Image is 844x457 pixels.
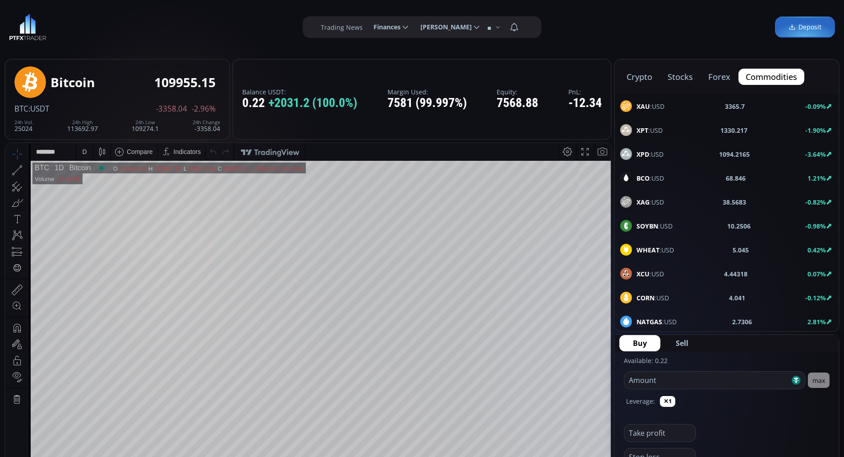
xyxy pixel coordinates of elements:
b: SOYBN [636,222,658,230]
span: :USD [636,149,664,159]
b: -0.09% [805,102,826,111]
div: C [212,22,217,29]
button: commodities [738,69,804,85]
label: PnL: [568,89,602,95]
span: :USD [636,126,663,135]
div: 1y [46,364,52,371]
label: Balance USDT: [242,89,357,95]
b: 4.041 [729,293,745,303]
div: log [574,364,582,371]
b: -0.82% [805,198,826,206]
b: XAG [636,198,650,206]
div: 109955.15 [154,75,216,89]
div: Toggle Auto Scale [586,359,604,376]
img: LOGO [9,14,46,41]
span: Buy [633,338,647,349]
button: ✕1 [660,396,675,407]
b: 1330.217 [720,126,747,135]
b: BCO [636,174,650,182]
button: crypto [619,69,660,85]
label: Margin Used: [387,89,467,95]
div: 24h High [67,120,98,125]
b: 2.7306 [732,317,752,326]
div: -12.34 [568,96,602,110]
b: -1.90% [805,126,826,135]
div: 7581 (99.997%) [387,96,467,110]
b: 3365.7 [725,102,745,111]
div: −3538.44 (−3.12%) [247,22,297,29]
b: 4.44318 [724,269,747,279]
b: 10.2506 [727,221,751,231]
label: Leverage: [626,396,655,406]
b: -3.64% [805,150,826,159]
div: Volume [29,33,49,39]
b: XPD [636,150,649,159]
div: Go to [121,359,135,376]
span: +2031.2 (100.0%) [268,96,357,110]
button: 21:37:01 (UTC) [500,359,549,376]
div: Toggle Log Scale [571,359,586,376]
b: CORN [636,294,655,302]
b: XPT [636,126,648,135]
span: Finances [367,18,401,36]
span: :USD [636,317,677,326]
div: 109274.1 [132,120,159,132]
div: -3358.04 [193,120,220,132]
div: 5d [89,364,96,371]
div: 109274.10 [182,22,209,29]
div: 5y [32,364,39,371]
span: [PERSON_NAME] [414,18,472,36]
b: 2.81% [807,317,826,326]
span: -2.96% [192,105,216,113]
div: auto [589,364,601,371]
span: 21:37:01 (UTC) [503,364,546,371]
div: Compare [121,5,148,12]
div: Bitcoin [51,75,95,89]
div: O [107,22,112,29]
b: 0.07% [807,270,826,278]
label: Trading News [321,23,363,32]
button: stocks [660,69,700,85]
span: :USD [636,197,664,207]
span: -3358.04 [156,105,187,113]
div: 113667.28 [148,22,175,29]
div: 24h Low [132,120,159,125]
b: XAU [636,102,650,111]
div: 24h Change [193,120,220,125]
b: XCU [636,270,650,278]
label: Equity: [497,89,538,95]
a: Deposit [775,17,835,38]
span: :USD [636,173,664,183]
label: Available: 0.22 [624,356,668,365]
button: Sell [662,335,702,351]
span: Deposit [789,23,821,32]
b: 1094.2165 [719,149,750,159]
div: 1m [74,364,82,371]
span: :USD [636,221,673,231]
div: Toggle Percentage [558,359,571,376]
div: 113692.97 [67,120,98,132]
span: :USD [636,245,674,255]
button: Buy [619,335,660,351]
div: 24h Vol. [14,120,33,125]
div: H [143,22,148,29]
span: :USD [636,269,664,279]
b: -0.98% [805,222,826,230]
span: Sell [676,338,688,349]
div: Hide Drawings Toolbar [21,337,25,350]
div: 23.417K [52,33,74,39]
div: BTC [29,21,44,29]
span: :USD [636,293,669,303]
div: 0.22 [242,96,357,110]
b: WHEAT [636,246,660,254]
div: Market open [92,21,100,29]
b: -0.12% [805,294,826,302]
div: 25024 [14,120,33,132]
div: Indicators [168,5,196,12]
span: :USD [636,102,664,111]
b: 68.846 [726,173,746,183]
div: 3m [59,364,67,371]
b: 1.21% [807,174,826,182]
div: 1D [44,21,58,29]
